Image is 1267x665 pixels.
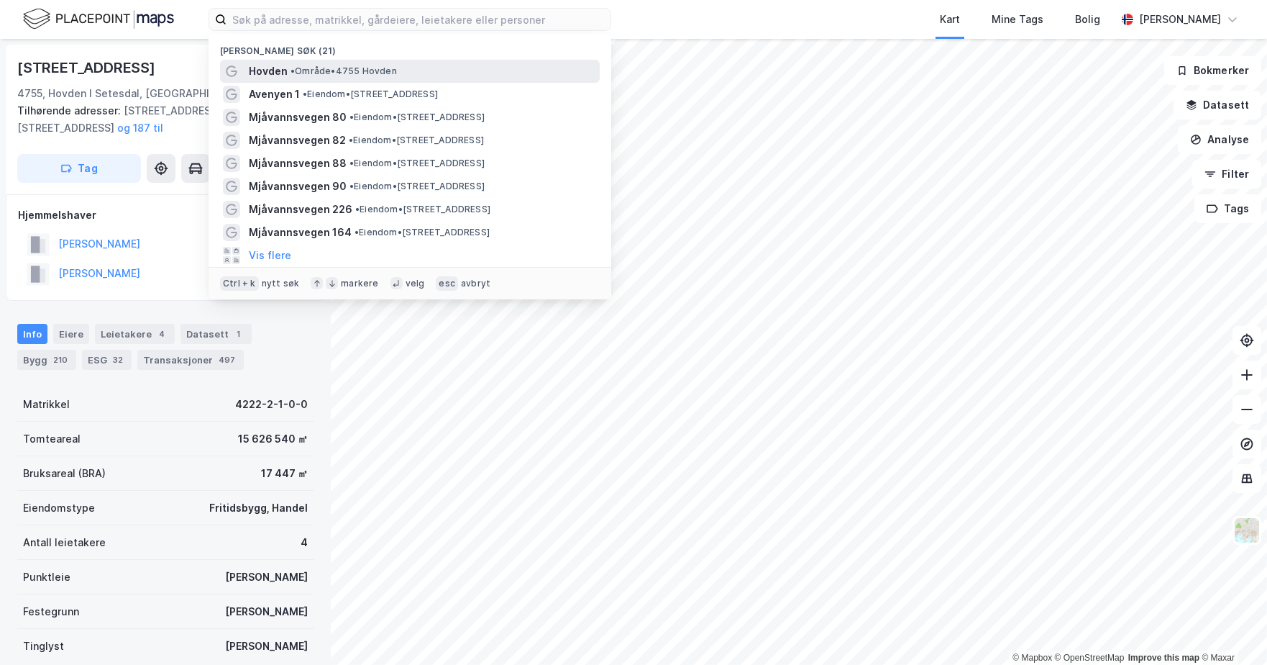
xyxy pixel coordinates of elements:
iframe: Chat Widget [1195,596,1267,665]
div: [PERSON_NAME] [225,638,308,655]
span: Avenyen 1 [249,86,300,103]
div: 210 [50,353,70,367]
div: 497 [216,353,238,367]
div: Mine Tags [992,11,1043,28]
div: 32 [110,353,126,367]
div: [STREET_ADDRESS] [17,56,158,79]
div: Eiere [53,324,89,344]
span: Mjåvannsvegen 164 [249,224,352,241]
div: Fritidsbygg, Handel [209,499,308,517]
div: Bolig [1075,11,1100,28]
div: Antall leietakere [23,534,106,551]
div: ESG [82,350,132,370]
div: markere [341,278,378,289]
div: Eiendomstype [23,499,95,517]
div: avbryt [461,278,490,289]
span: • [349,181,354,191]
div: [PERSON_NAME] søk (21) [209,34,611,60]
button: Bokmerker [1164,56,1261,85]
div: Transaksjoner [137,350,244,370]
span: Mjåvannsvegen 80 [249,109,347,126]
span: Eiendom • [STREET_ADDRESS] [355,227,490,238]
div: [PERSON_NAME] [225,603,308,620]
div: Kart [940,11,960,28]
span: Hovden [249,63,288,80]
div: [PERSON_NAME] [225,569,308,586]
span: Eiendom • [STREET_ADDRESS] [303,89,438,100]
div: 4 [155,327,169,341]
span: Tilhørende adresser: [17,104,124,117]
div: 15 626 540 ㎡ [238,430,308,448]
div: 4 [301,534,308,551]
span: Mjåvannsvegen 82 [249,132,346,149]
div: Tomteareal [23,430,81,448]
div: Info [17,324,47,344]
span: • [303,89,307,99]
div: 4222-2-1-0-0 [235,396,308,413]
button: Tags [1194,194,1261,223]
a: OpenStreetMap [1055,653,1125,663]
div: Bruksareal (BRA) [23,465,106,482]
span: Eiendom • [STREET_ADDRESS] [349,158,485,169]
div: esc [436,276,458,291]
button: Datasett [1174,91,1261,119]
div: Leietakere [95,324,175,344]
a: Mapbox [1012,653,1052,663]
div: Bygg [17,350,76,370]
div: Tinglyst [23,638,64,655]
img: Z [1233,517,1261,544]
div: Hjemmelshaver [18,207,313,224]
span: Mjåvannsvegen 90 [249,178,347,195]
span: Eiendom • [STREET_ADDRESS] [349,135,484,146]
div: Festegrunn [23,603,79,620]
span: Eiendom • [STREET_ADDRESS] [355,204,490,215]
div: Datasett [180,324,252,344]
span: • [349,135,353,145]
div: Matrikkel [23,396,70,413]
span: • [355,204,360,214]
div: 17 447 ㎡ [261,465,308,482]
a: Improve this map [1128,653,1199,663]
div: Ctrl + k [220,276,259,291]
span: Eiendom • [STREET_ADDRESS] [349,112,485,123]
button: Filter [1192,160,1261,189]
span: Område • 4755 Hovden [291,65,397,77]
div: Kontrollprogram for chat [1195,596,1267,665]
input: Søk på adresse, matrikkel, gårdeiere, leietakere eller personer [227,9,610,30]
img: logo.f888ab2527a4732fd821a326f86c7f29.svg [23,6,174,32]
span: • [349,158,354,168]
span: • [355,227,359,237]
span: Mjåvannsvegen 226 [249,201,352,218]
div: 1 [232,327,246,341]
span: • [291,65,295,76]
span: Mjåvannsvegen 88 [249,155,347,172]
div: [PERSON_NAME] [1139,11,1221,28]
div: velg [406,278,425,289]
span: Eiendom • [STREET_ADDRESS] [349,181,485,192]
button: Analyse [1178,125,1261,154]
div: Punktleie [23,569,70,586]
button: Vis flere [249,247,291,264]
div: [STREET_ADDRESS], [STREET_ADDRESS] [17,102,302,137]
button: Tag [17,154,141,183]
div: nytt søk [262,278,300,289]
div: 4755, Hovden I Setesdal, [GEOGRAPHIC_DATA] [17,85,250,102]
span: • [349,112,354,122]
